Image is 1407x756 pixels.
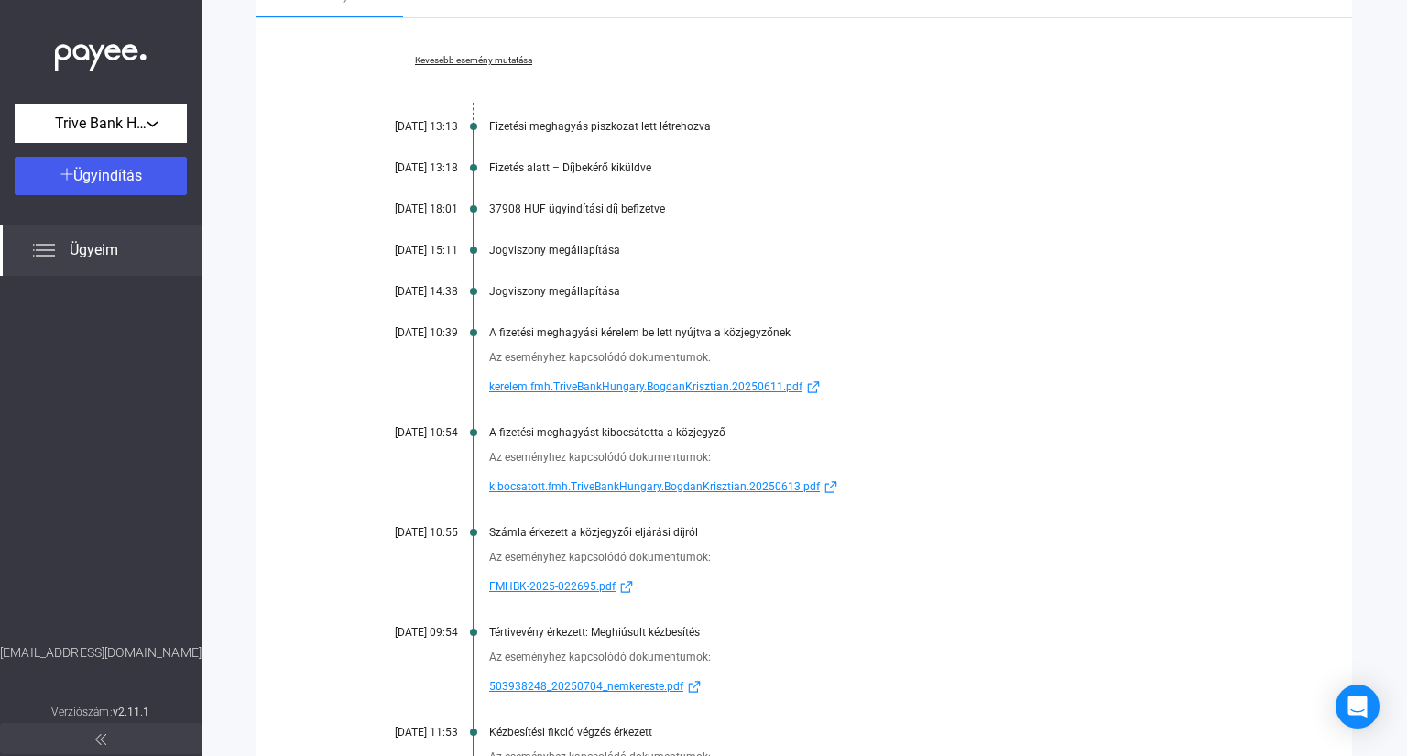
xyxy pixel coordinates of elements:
[489,726,1260,739] div: Kézbesítési fikció végzés érkezett
[489,526,1260,539] div: Számla érkezett a közjegyzői eljárási díjról
[802,380,824,394] img: external-link-blue
[60,168,73,181] img: plus-white.svg
[348,726,458,739] div: [DATE] 11:53
[348,244,458,257] div: [DATE] 15:11
[348,120,458,133] div: [DATE] 13:13
[95,734,106,745] img: arrow-double-left-grey.svg
[489,675,683,697] span: 503938248_20250704_nemkereste.pdf
[489,326,1260,339] div: A fizetési meghagyási kérelem be lett nyújtva a közjegyzőnek
[489,575,616,597] span: FMHBK-2025-022695.pdf
[489,203,1260,215] div: 37908 HUF ügyindítási díj befizetve
[489,376,1260,398] a: kerelem.fmh.TriveBankHungary.BogdanKrisztian.20250611.pdfexternal-link-blue
[55,34,147,71] img: white-payee-white-dot.svg
[489,120,1260,133] div: Fizetési meghagyás piszkozat lett létrehozva
[15,157,187,195] button: Ügyindítás
[1336,685,1380,729] div: Open Intercom Messenger
[73,167,142,184] span: Ügyindítás
[489,675,1260,697] a: 503938248_20250704_nemkereste.pdfexternal-link-blue
[489,161,1260,174] div: Fizetés alatt – Díjbekérő kiküldve
[489,548,1260,566] div: Az eseményhez kapcsolódó dokumentumok:
[489,575,1260,597] a: FMHBK-2025-022695.pdfexternal-link-blue
[489,448,1260,466] div: Az eseményhez kapcsolódó dokumentumok:
[348,161,458,174] div: [DATE] 13:18
[15,104,187,143] button: Trive Bank Hungary Zrt.
[683,680,705,694] img: external-link-blue
[348,326,458,339] div: [DATE] 10:39
[489,476,1260,498] a: kibocsatott.fmh.TriveBankHungary.BogdanKrisztian.20250613.pdfexternal-link-blue
[113,706,150,718] strong: v2.11.1
[70,239,118,261] span: Ügyeim
[33,239,55,261] img: list.svg
[348,55,599,66] a: Kevesebb esemény mutatása
[348,203,458,215] div: [DATE] 18:01
[820,480,842,494] img: external-link-blue
[489,285,1260,298] div: Jogviszony megállapítása
[489,376,802,398] span: kerelem.fmh.TriveBankHungary.BogdanKrisztian.20250611.pdf
[55,113,147,135] span: Trive Bank Hungary Zrt.
[489,348,1260,367] div: Az eseményhez kapcsolódó dokumentumok:
[489,648,1260,666] div: Az eseményhez kapcsolódó dokumentumok:
[348,285,458,298] div: [DATE] 14:38
[489,244,1260,257] div: Jogviszony megállapítása
[348,626,458,639] div: [DATE] 09:54
[489,476,820,498] span: kibocsatott.fmh.TriveBankHungary.BogdanKrisztian.20250613.pdf
[348,526,458,539] div: [DATE] 10:55
[489,626,1260,639] div: Tértivevény érkezett: Meghiúsult kézbesítés
[348,426,458,439] div: [DATE] 10:54
[489,426,1260,439] div: A fizetési meghagyást kibocsátotta a közjegyző
[616,580,638,594] img: external-link-blue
